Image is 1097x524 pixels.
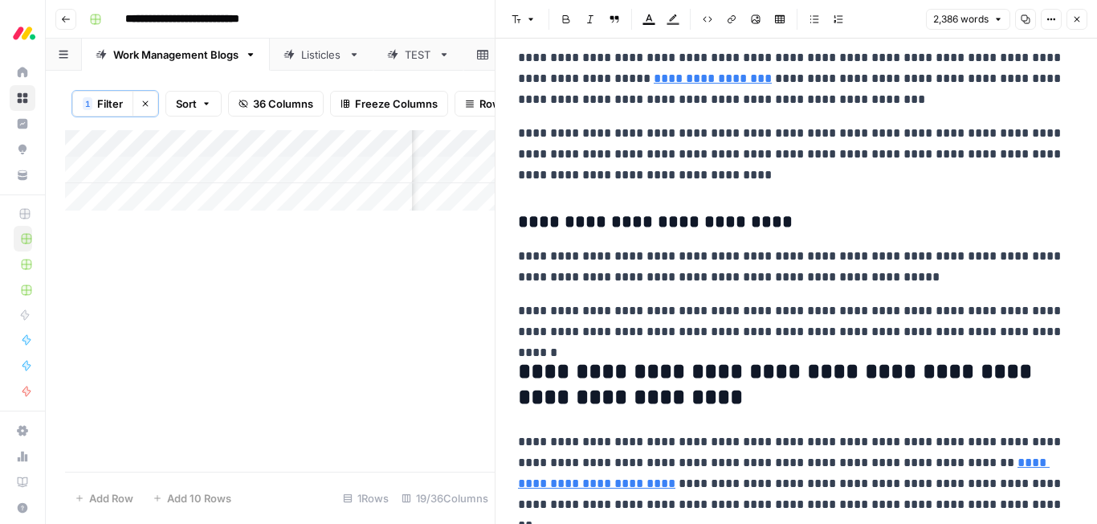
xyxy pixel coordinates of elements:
button: Add 10 Rows [143,485,241,511]
a: Settings [10,418,35,444]
a: Insights [10,111,35,137]
button: Workspace: Monday.com [10,13,35,53]
span: 36 Columns [253,96,313,112]
button: Help + Support [10,495,35,521]
div: TEST [405,47,432,63]
span: 1 [85,97,90,110]
a: Opportunities [10,137,35,162]
span: Sort [176,96,197,112]
button: Freeze Columns [330,91,448,117]
span: Freeze Columns [355,96,438,112]
span: 2,386 words [933,12,989,27]
button: 2,386 words [926,9,1010,30]
a: Learning Hub [10,469,35,495]
button: 36 Columns [228,91,324,117]
a: Usage [10,444,35,469]
div: Listicles [301,47,342,63]
a: Work Management Blogs [82,39,270,71]
a: Home [10,59,35,85]
button: Row Height [455,91,548,117]
a: Browse [10,85,35,111]
button: Sort [165,91,222,117]
button: Add Row [65,485,143,511]
button: 1Filter [72,91,133,117]
span: Add 10 Rows [167,490,231,506]
div: 19/36 Columns [395,485,495,511]
div: 1 Rows [336,485,395,511]
div: Work Management Blogs [113,47,239,63]
img: Monday.com Logo [10,18,39,47]
a: Your Data [10,162,35,188]
span: Row Height [479,96,537,112]
a: TEST [373,39,463,71]
span: Filter [97,96,123,112]
a: Listicles [270,39,373,71]
span: Add Row [89,490,133,506]
a: Blank [463,39,553,71]
div: 1 [83,97,92,110]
